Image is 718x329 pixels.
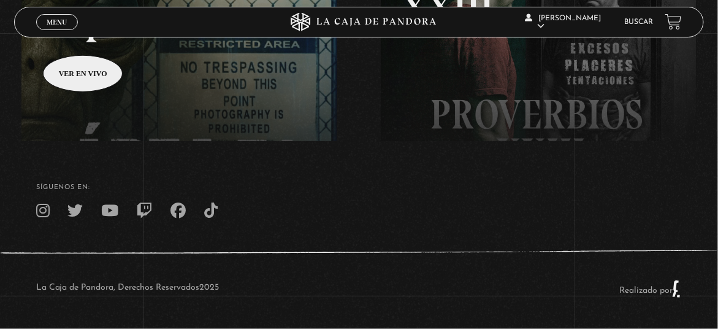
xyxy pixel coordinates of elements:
[42,29,71,37] span: Cerrar
[525,15,602,30] span: [PERSON_NAME]
[619,286,682,295] a: Realizado por
[47,18,67,26] span: Menu
[36,280,220,298] p: La Caja de Pandora, Derechos Reservados 2025
[665,14,682,30] a: View your shopping cart
[624,18,653,26] a: Buscar
[36,184,682,191] h4: SÍguenos en:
